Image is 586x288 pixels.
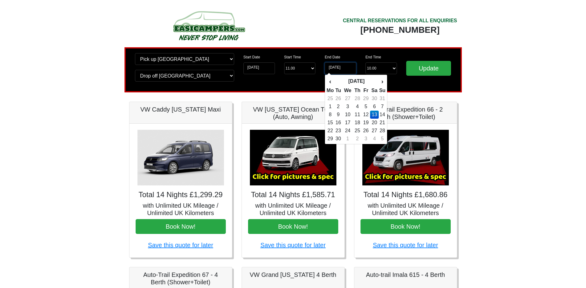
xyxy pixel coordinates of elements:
[343,24,457,36] div: [PHONE_NUMBER]
[379,111,386,119] td: 14
[243,54,260,60] label: Start Date
[248,190,338,199] h4: Total 14 Nights £1,585.71
[334,76,379,87] th: [DATE]
[379,87,386,95] th: Su
[360,271,451,278] h5: Auto-trail Imala 615 - 4 Berth
[334,111,342,119] td: 9
[136,106,226,113] h5: VW Caddy [US_STATE] Maxi
[379,127,386,135] td: 28
[342,119,353,127] td: 17
[326,119,334,127] td: 15
[136,271,226,286] h5: Auto-Trail Expedition 67 - 4 Berth (Shower+Toilet)
[353,103,362,111] td: 4
[362,127,370,135] td: 26
[342,135,353,143] td: 1
[360,219,451,234] button: Book Now!
[362,119,370,127] td: 19
[334,87,342,95] th: Tu
[370,135,379,143] td: 4
[342,87,353,95] th: We
[353,119,362,127] td: 18
[326,135,334,143] td: 29
[260,242,326,248] a: Save this quote for later
[326,111,334,119] td: 8
[379,119,386,127] td: 21
[353,111,362,119] td: 11
[353,127,362,135] td: 25
[362,135,370,143] td: 3
[136,219,226,234] button: Book Now!
[360,106,451,121] h5: Auto-Trail Expedition 66 - 2 Berth (Shower+Toilet)
[379,103,386,111] td: 7
[353,95,362,103] td: 28
[353,87,362,95] th: Th
[326,95,334,103] td: 25
[334,127,342,135] td: 23
[326,76,334,87] th: ‹
[342,103,353,111] td: 3
[343,17,457,24] div: CENTRAL RESERVATIONS FOR ALL ENQUIRIES
[325,54,340,60] label: End Date
[362,95,370,103] td: 29
[325,62,356,74] input: Return Date
[360,190,451,199] h4: Total 14 Nights £1,680.86
[370,127,379,135] td: 27
[248,202,338,217] h5: with Unlimited UK Mileage / Unlimited UK Kilometers
[370,95,379,103] td: 30
[137,130,224,185] img: VW Caddy California Maxi
[243,62,275,74] input: Start Date
[379,76,386,87] th: ›
[353,135,362,143] td: 2
[370,119,379,127] td: 20
[148,242,213,248] a: Save this quote for later
[362,103,370,111] td: 5
[136,202,226,217] h5: with Unlimited UK Mileage / Unlimited UK Kilometers
[284,54,301,60] label: Start Time
[373,242,438,248] a: Save this quote for later
[370,103,379,111] td: 6
[342,111,353,119] td: 10
[150,9,268,43] img: campers-checkout-logo.png
[326,127,334,135] td: 22
[326,103,334,111] td: 1
[334,103,342,111] td: 2
[365,54,381,60] label: End Time
[406,61,451,76] input: Update
[342,95,353,103] td: 27
[342,127,353,135] td: 24
[136,190,226,199] h4: Total 14 Nights £1,299.29
[379,95,386,103] td: 31
[379,135,386,143] td: 5
[248,106,338,121] h5: VW [US_STATE] Ocean T6.1 (Auto, Awning)
[248,271,338,278] h5: VW Grand [US_STATE] 4 Berth
[362,111,370,119] td: 12
[326,87,334,95] th: Mo
[334,95,342,103] td: 26
[250,130,336,185] img: VW California Ocean T6.1 (Auto, Awning)
[370,111,379,119] td: 13
[248,219,338,234] button: Book Now!
[334,135,342,143] td: 30
[362,130,449,185] img: Auto-Trail Expedition 66 - 2 Berth (Shower+Toilet)
[334,119,342,127] td: 16
[360,202,451,217] h5: with Unlimited UK Mileage / Unlimited UK Kilometers
[362,87,370,95] th: Fr
[370,87,379,95] th: Sa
